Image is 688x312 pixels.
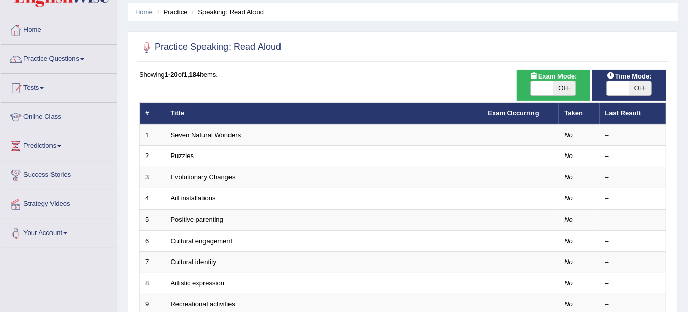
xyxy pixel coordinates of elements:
a: Cultural engagement [171,237,233,245]
a: Evolutionary Changes [171,173,236,181]
a: Online Class [1,103,117,128]
b: 1,184 [184,71,200,79]
a: Tests [1,74,117,99]
a: Artistic expression [171,279,224,287]
a: Practice Questions [1,45,117,70]
td: 8 [140,273,165,294]
div: – [605,173,660,183]
a: Exam Occurring [488,109,539,117]
th: Taken [559,103,600,124]
div: – [605,279,660,289]
td: 7 [140,252,165,273]
a: Seven Natural Wonders [171,131,241,139]
th: # [140,103,165,124]
div: – [605,131,660,140]
h2: Practice Speaking: Read Aloud [139,40,281,55]
em: No [565,237,573,245]
a: Positive parenting [171,216,223,223]
div: – [605,237,660,246]
a: Your Account [1,219,117,245]
div: Show exams occurring in exams [517,70,591,101]
a: Puzzles [171,152,194,160]
td: 3 [140,167,165,188]
a: Art installations [171,194,216,202]
div: – [605,151,660,161]
td: 2 [140,146,165,167]
a: Predictions [1,132,117,158]
div: – [605,300,660,309]
td: 4 [140,188,165,210]
div: – [605,215,660,225]
div: Showing of items. [139,70,666,80]
th: Last Result [600,103,666,124]
a: Cultural identity [171,258,217,266]
em: No [565,152,573,160]
a: Strategy Videos [1,190,117,216]
th: Title [165,103,482,124]
a: Recreational activities [171,300,235,308]
span: Exam Mode: [526,71,581,82]
td: 6 [140,230,165,252]
em: No [565,194,573,202]
em: No [565,173,573,181]
td: 1 [140,124,165,146]
a: Home [1,16,117,41]
em: No [565,279,573,287]
em: No [565,216,573,223]
span: OFF [553,81,576,95]
b: 1-20 [165,71,178,79]
a: Home [135,8,153,16]
div: – [605,257,660,267]
em: No [565,258,573,266]
em: No [565,300,573,308]
span: OFF [629,81,652,95]
a: Success Stories [1,161,117,187]
div: – [605,194,660,203]
li: Practice [155,7,187,17]
td: 5 [140,210,165,231]
li: Speaking: Read Aloud [189,7,264,17]
span: Time Mode: [603,71,656,82]
em: No [565,131,573,139]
